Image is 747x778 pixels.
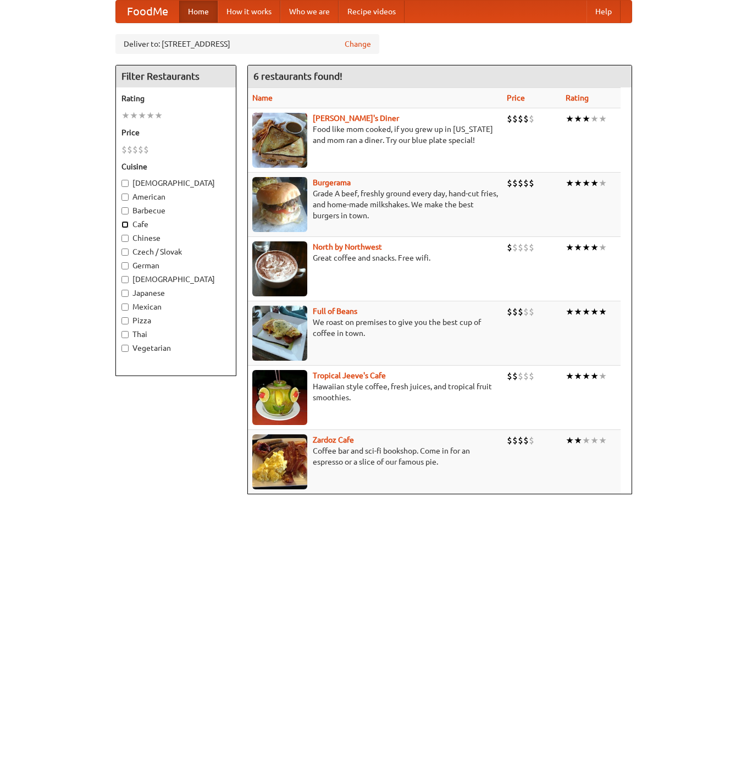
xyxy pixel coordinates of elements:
[127,144,132,156] li: $
[574,177,582,189] li: ★
[599,306,607,318] li: ★
[590,113,599,125] li: ★
[512,306,518,318] li: $
[121,329,230,340] label: Thai
[252,445,498,467] p: Coffee bar and sci-fi bookshop. Come in for an espresso or a slice of our famous pie.
[121,233,230,244] label: Chinese
[121,274,230,285] label: [DEMOGRAPHIC_DATA]
[121,161,230,172] h5: Cuisine
[121,246,230,257] label: Czech / Slovak
[121,109,130,122] li: ★
[121,315,230,326] label: Pizza
[590,370,599,382] li: ★
[507,306,512,318] li: $
[512,113,518,125] li: $
[313,435,354,444] a: Zardoz Cafe
[121,194,129,201] input: American
[518,434,523,446] li: $
[252,93,273,102] a: Name
[518,241,523,253] li: $
[121,235,129,242] input: Chinese
[218,1,280,23] a: How it works
[313,114,399,123] a: [PERSON_NAME]'s Diner
[313,178,351,187] a: Burgerama
[523,434,529,446] li: $
[121,262,129,269] input: German
[121,93,230,104] h5: Rating
[252,113,307,168] img: sallys.jpg
[138,144,143,156] li: $
[507,177,512,189] li: $
[523,113,529,125] li: $
[523,241,529,253] li: $
[252,241,307,296] img: north.jpg
[121,260,230,271] label: German
[523,370,529,382] li: $
[512,434,518,446] li: $
[252,434,307,489] img: zardoz.jpg
[590,241,599,253] li: ★
[345,38,371,49] a: Change
[313,371,386,380] a: Tropical Jeeve's Cafe
[574,434,582,446] li: ★
[313,307,357,316] a: Full of Beans
[252,317,498,339] p: We roast on premises to give you the best cup of coffee in town.
[512,370,518,382] li: $
[121,178,230,189] label: [DEMOGRAPHIC_DATA]
[574,306,582,318] li: ★
[582,241,590,253] li: ★
[566,434,574,446] li: ★
[582,177,590,189] li: ★
[507,434,512,446] li: $
[529,370,534,382] li: $
[566,370,574,382] li: ★
[507,93,525,102] a: Price
[590,306,599,318] li: ★
[590,177,599,189] li: ★
[574,113,582,125] li: ★
[586,1,621,23] a: Help
[121,144,127,156] li: $
[566,93,589,102] a: Rating
[121,180,129,187] input: [DEMOGRAPHIC_DATA]
[590,434,599,446] li: ★
[518,177,523,189] li: $
[313,242,382,251] a: North by Northwest
[146,109,154,122] li: ★
[121,343,230,354] label: Vegetarian
[280,1,339,23] a: Who we are
[529,241,534,253] li: $
[566,306,574,318] li: ★
[582,370,590,382] li: ★
[116,1,179,23] a: FoodMe
[116,65,236,87] h4: Filter Restaurants
[121,221,129,228] input: Cafe
[121,205,230,216] label: Barbecue
[252,177,307,232] img: burgerama.jpg
[121,219,230,230] label: Cafe
[507,370,512,382] li: $
[507,241,512,253] li: $
[566,177,574,189] li: ★
[582,113,590,125] li: ★
[252,124,498,146] p: Food like mom cooked, if you grew up in [US_STATE] and mom ran a diner. Try our blue plate special!
[252,370,307,425] img: jeeves.jpg
[121,290,129,297] input: Japanese
[121,191,230,202] label: American
[121,207,129,214] input: Barbecue
[599,177,607,189] li: ★
[529,306,534,318] li: $
[512,241,518,253] li: $
[121,127,230,138] h5: Price
[143,144,149,156] li: $
[130,109,138,122] li: ★
[132,144,138,156] li: $
[121,304,129,311] input: Mexican
[252,252,498,263] p: Great coffee and snacks. Free wifi.
[529,434,534,446] li: $
[121,249,129,256] input: Czech / Slovak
